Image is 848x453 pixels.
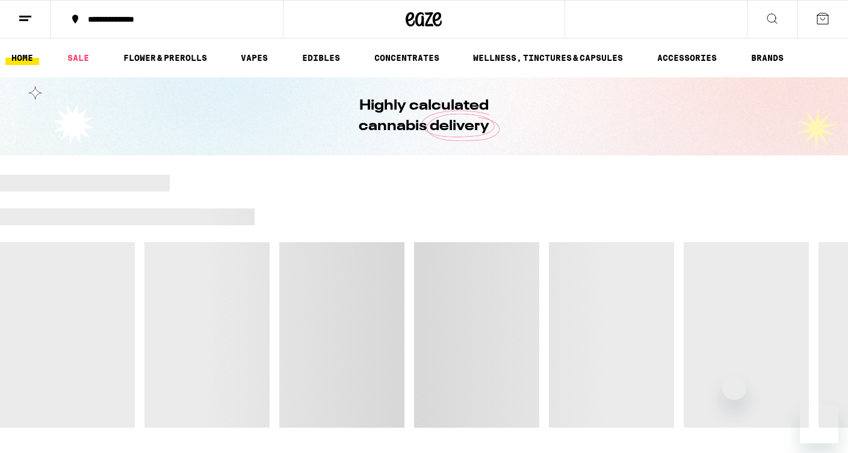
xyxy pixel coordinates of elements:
a: ACCESSORIES [651,51,723,65]
iframe: Close message [722,376,746,400]
a: EDIBLES [296,51,346,65]
h1: Highly calculated cannabis delivery [325,96,524,137]
a: HOME [5,51,39,65]
a: FLOWER & PREROLLS [117,51,213,65]
a: SALE [61,51,95,65]
a: BRANDS [745,51,790,65]
a: VAPES [235,51,274,65]
a: CONCENTRATES [368,51,445,65]
a: WELLNESS, TINCTURES & CAPSULES [467,51,629,65]
iframe: Button to launch messaging window [800,405,838,443]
